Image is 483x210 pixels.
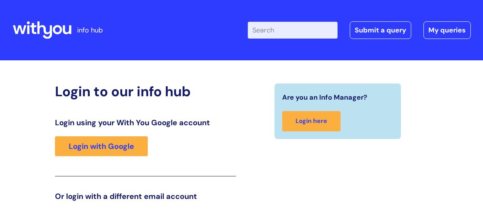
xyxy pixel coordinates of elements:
[282,111,341,131] a: Login here
[55,118,236,127] h3: Login using your With You Google account
[248,22,338,39] input: Search
[350,21,411,39] a: Submit a query
[55,192,236,201] h3: Or login with a different email account
[423,21,471,39] a: My queries
[55,136,148,156] a: Login with Google
[55,83,236,100] h2: Login to our info hub
[77,24,103,36] p: info hub
[282,91,367,103] span: Are you an Info Manager?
